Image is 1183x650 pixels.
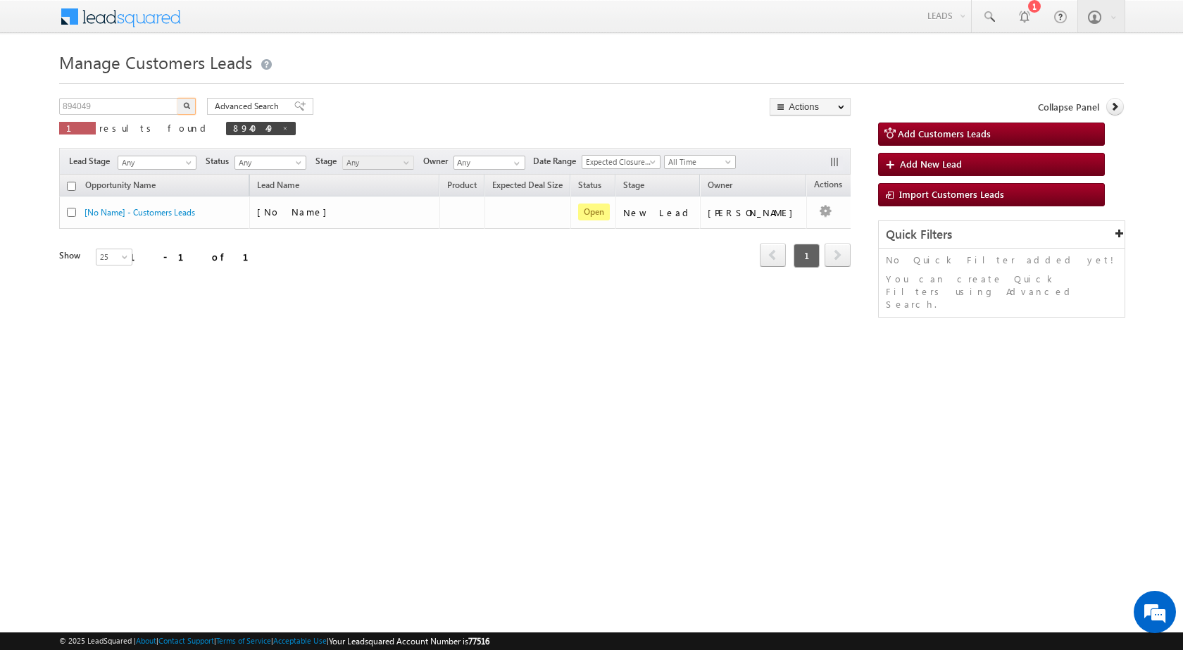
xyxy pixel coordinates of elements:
[59,51,252,73] span: Manage Customers Leads
[67,182,76,191] input: Check all records
[506,156,524,170] a: Show All Items
[69,155,115,168] span: Lead Stage
[708,206,800,219] div: [PERSON_NAME]
[66,122,89,134] span: 1
[273,636,327,645] a: Acceptable Use
[623,206,694,219] div: New Lead
[423,155,453,168] span: Owner
[59,635,489,648] span: © 2025 LeadSquared | | | | |
[84,207,195,218] a: [No Name] - Customers Leads
[899,188,1004,200] span: Import Customers Leads
[216,636,271,645] a: Terms of Service
[623,180,644,190] span: Stage
[118,156,192,169] span: Any
[158,636,214,645] a: Contact Support
[96,251,134,263] span: 25
[59,249,84,262] div: Show
[453,156,525,170] input: Type to Search
[879,221,1125,249] div: Quick Filters
[825,243,851,267] span: next
[807,177,849,195] span: Actions
[343,156,410,169] span: Any
[616,177,651,196] a: Stage
[664,155,736,169] a: All Time
[898,127,991,139] span: Add Customers Leads
[770,98,851,115] button: Actions
[825,244,851,267] a: next
[257,206,334,218] span: [No Name]
[233,122,275,134] span: 894049
[329,636,489,646] span: Your Leadsquared Account Number is
[342,156,414,170] a: Any
[468,636,489,646] span: 77516
[665,156,732,168] span: All Time
[533,155,582,168] span: Date Range
[760,243,786,267] span: prev
[235,156,302,169] span: Any
[234,156,306,170] a: Any
[1038,101,1099,113] span: Collapse Panel
[85,180,156,190] span: Opportunity Name
[794,244,820,268] span: 1
[886,273,1118,311] p: You can create Quick Filters using Advanced Search.
[447,180,477,190] span: Product
[708,180,732,190] span: Owner
[582,156,656,168] span: Expected Closure Date
[136,636,156,645] a: About
[130,249,265,265] div: 1 - 1 of 1
[215,100,283,113] span: Advanced Search
[99,122,211,134] span: results found
[578,204,610,220] span: Open
[183,102,190,109] img: Search
[582,155,661,169] a: Expected Closure Date
[492,180,563,190] span: Expected Deal Size
[250,177,306,196] span: Lead Name
[485,177,570,196] a: Expected Deal Size
[571,177,608,196] a: Status
[900,158,962,170] span: Add New Lead
[96,249,132,265] a: 25
[886,254,1118,266] p: No Quick Filter added yet!
[118,156,196,170] a: Any
[315,155,342,168] span: Stage
[78,177,163,196] a: Opportunity Name
[760,244,786,267] a: prev
[206,155,234,168] span: Status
